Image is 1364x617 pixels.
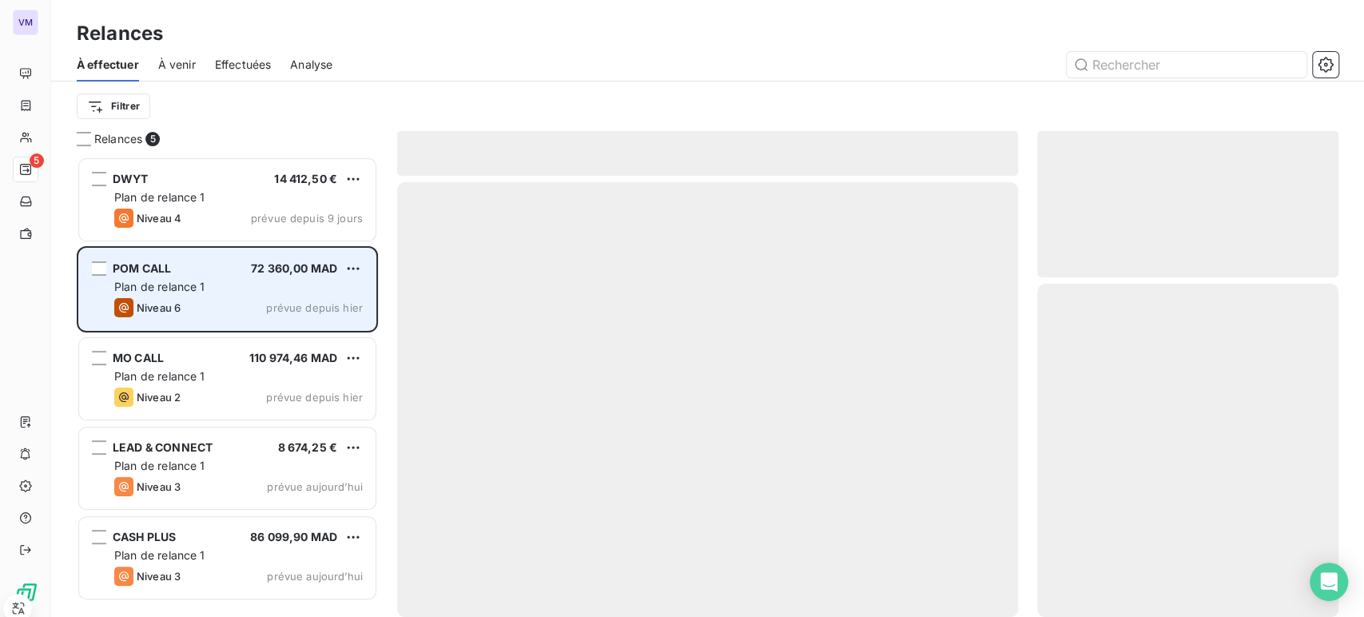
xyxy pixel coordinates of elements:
span: Effectuées [215,57,272,73]
div: grid [77,157,378,617]
span: Analyse [290,57,332,73]
span: Niveau 6 [137,301,181,314]
span: Niveau 4 [137,212,181,225]
button: Filtrer [77,94,150,119]
span: 86 099,90 MAD [250,530,337,543]
span: Plan de relance 1 [114,369,205,383]
span: POM CALL [113,261,171,275]
span: prévue depuis hier [266,391,363,404]
span: Plan de relance 1 [114,548,205,562]
span: Niveau 3 [137,480,181,493]
span: À venir [158,57,196,73]
div: VM [13,10,38,35]
input: Rechercher [1067,52,1306,78]
span: prévue depuis hier [266,301,363,314]
div: Open Intercom Messenger [1310,563,1348,601]
span: LEAD & CONNECT [113,440,213,454]
span: 110 974,46 MAD [249,351,337,364]
span: Niveau 3 [137,570,181,583]
h3: Relances [77,19,163,48]
span: 5 [30,153,44,168]
span: 14 412,50 € [274,172,337,185]
span: prévue aujourd’hui [267,480,363,493]
span: Plan de relance 1 [114,190,205,204]
span: CASH PLUS [113,530,176,543]
span: prévue aujourd’hui [267,570,363,583]
span: 8 674,25 € [278,440,338,454]
span: 72 360,00 MAD [251,261,337,275]
span: Niveau 2 [137,391,181,404]
span: À effectuer [77,57,139,73]
span: DWYT [113,172,149,185]
span: Plan de relance 1 [114,280,205,293]
span: prévue depuis 9 jours [251,212,363,225]
span: Relances [94,131,142,147]
span: Plan de relance 1 [114,459,205,472]
span: MO CALL [113,351,164,364]
span: 5 [145,132,160,146]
